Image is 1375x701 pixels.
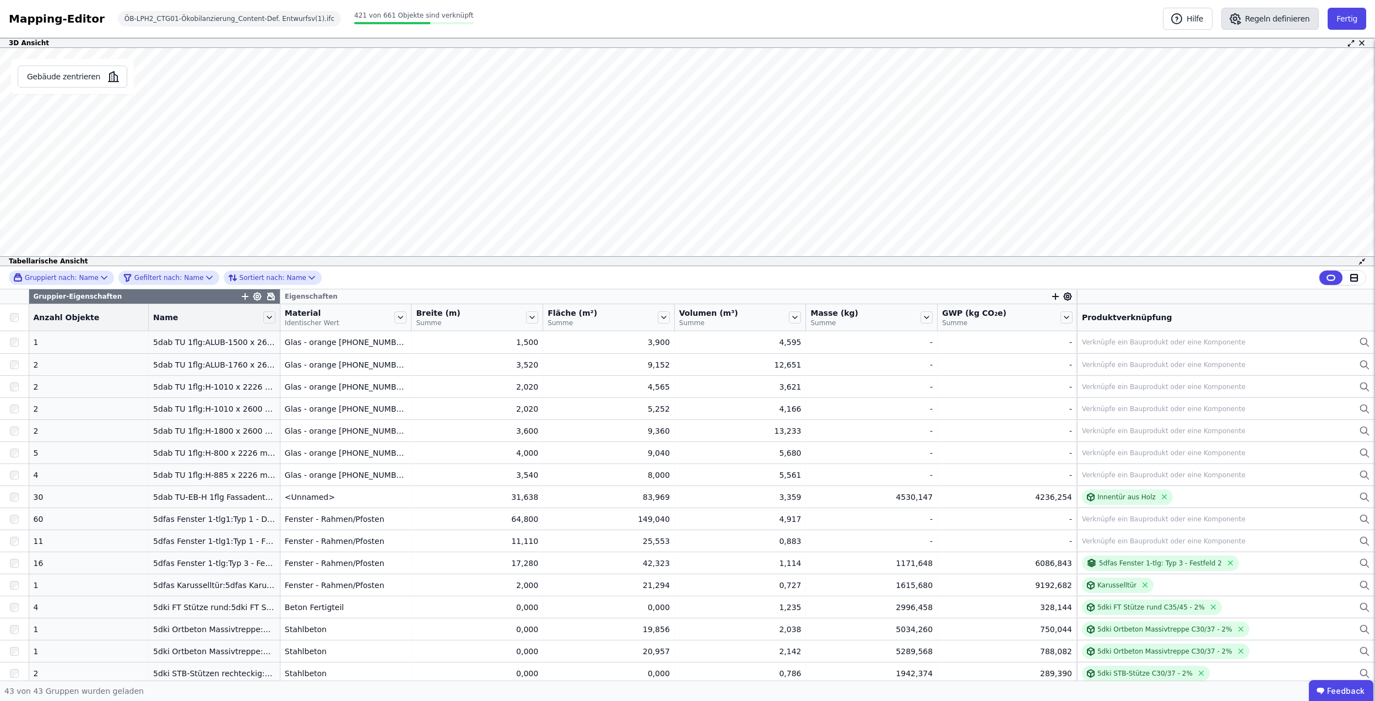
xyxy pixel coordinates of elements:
div: 8,000 [548,470,670,481]
div: 60 [34,514,144,525]
div: Innentür aus Holz [1097,493,1156,502]
div: 1,114 [679,558,802,569]
button: Hilfe [1163,8,1212,30]
div: 0,000 [548,602,670,613]
div: Verknüpfe ein Bauprodukt oder eine Komponente [1082,360,1246,369]
div: 328,144 [942,602,1072,613]
div: - [942,536,1072,547]
div: - [810,359,933,370]
div: 0,883 [679,536,802,547]
div: - [942,359,1072,370]
div: 5dki FT Stütze rund:5dki FT Stütze ø35cm Typ1 [153,602,275,613]
div: 1 [34,624,144,635]
div: Stahlbeton [285,668,407,679]
div: Glas - orange [PHONE_NUMBER] [285,359,407,370]
div: 5 [34,447,144,459]
div: Verknüpfe ein Bauprodukt oder eine Komponente [1082,405,1246,413]
span: Anzahl Objekte [34,312,100,323]
span: Material [285,308,339,319]
div: - [810,536,933,547]
div: - [942,337,1072,348]
span: Summe [679,319,738,327]
div: Name [123,271,204,284]
div: 2 [34,425,144,436]
div: 5dki Ortbeton Massivtreppe C30/37 - 2% [1097,625,1232,634]
span: Name [153,312,178,323]
div: Verknüpfe ein Bauprodukt oder eine Komponente [1082,471,1246,479]
div: 4,595 [679,337,802,348]
div: Verknüpfe ein Bauprodukt oder eine Komponente [1082,449,1246,457]
div: 4,565 [548,381,670,392]
div: 5dab TU 1flg:H-1010 x 2226 mm - Innen [153,381,275,392]
div: Glas - orange [PHONE_NUMBER] [285,337,407,348]
div: Verknüpfe ein Bauprodukt oder eine Komponente [1082,338,1246,347]
span: Summe [942,319,1006,327]
div: 4 [34,602,144,613]
div: 3,900 [548,337,670,348]
span: Gruppiert nach: [25,273,77,282]
div: 2,020 [416,381,538,392]
div: 25,553 [548,536,670,547]
span: Tabellarische Ansicht [9,257,88,266]
div: 5dfas Karusselltür:5dfas Karusselltür, Typ 1 [153,580,275,591]
div: 4,166 [679,403,802,414]
span: Fläche (m²) [548,308,597,319]
div: 1942,374 [810,668,933,679]
span: GWP (kg CO₂e) [942,308,1006,319]
span: Identischer Wert [285,319,339,327]
div: Fenster - Rahmen/Pfosten [285,514,407,525]
span: Summe [810,319,858,327]
div: 1 [34,337,144,348]
div: 5dki STB-Stütze C30/37 - 2% [1097,669,1193,678]
div: 5dki STB-Stützen rechteckig:5dki Stütze recht. 35x35cm C30/37 [153,668,275,679]
div: 4 [34,470,144,481]
div: - [942,447,1072,459]
div: 12,651 [679,359,802,370]
div: 5dfas Fenster 1-tlg:Typ 3 - Festfeld 2 [153,558,275,569]
div: Karusselltür [1097,581,1136,590]
div: 5dki Ortbeton Massivtreppe:5dki Ortbeton Massivtreppe C30/37 RG oberer Lauf [153,624,275,635]
div: - [810,381,933,392]
button: Gebäude zentrieren [18,66,127,88]
div: 2,038 [679,624,802,635]
div: - [810,514,933,525]
div: 1615,680 [810,580,933,591]
div: 5dab TU 1flg:H-885 x 2226 mm - Innen [153,470,275,481]
div: 2 [34,403,144,414]
div: 0,786 [679,668,802,679]
div: 11 [34,536,144,547]
div: 2 [34,359,144,370]
div: <Unnamed> [285,492,407,503]
div: - [810,425,933,436]
span: Summe [416,319,460,327]
div: Name [228,271,306,284]
div: Stahlbeton [285,624,407,635]
div: 5dfas Fenster 1-tlg1:Typ 1 - DKF 1,08*2,30 [153,514,275,525]
div: Name [13,273,99,282]
span: Breite (m) [416,308,460,319]
div: 5,252 [548,403,670,414]
div: 5dfas Fenster 1-tlg1:Typ 1 - FF 1,01*2,30 [153,536,275,547]
div: 9,152 [548,359,670,370]
div: 5dab TU 1flg:H-1800 x 2600 mm mit ST - Innen_T30 RS [153,425,275,436]
div: 30 [34,492,144,503]
div: 19,856 [548,624,670,635]
div: 11,110 [416,536,538,547]
button: Fertig [1328,8,1366,30]
div: 0,000 [416,602,538,613]
div: 5dab TU 1flg:ALUB-1500 x 2600 mm - Innen_T30 RS [153,337,275,348]
div: 5289,568 [810,646,933,657]
div: 5dab TU-EB-H 1flg Fassadentür:5dab TU-EB-H 1flg Fassadentür [153,492,275,503]
div: Stahlbeton [285,646,407,657]
div: 5dab TU 1flg:H-1010 x 2600 mm - Innen [153,403,275,414]
div: 31,638 [416,492,538,503]
div: Mapping-Editor [9,11,105,26]
div: 3,540 [416,470,538,481]
div: - [810,470,933,481]
div: 1 [34,580,144,591]
div: 5,561 [679,470,802,481]
div: 2,020 [416,403,538,414]
div: 83,969 [548,492,670,503]
div: 1,500 [416,337,538,348]
div: 3,600 [416,425,538,436]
